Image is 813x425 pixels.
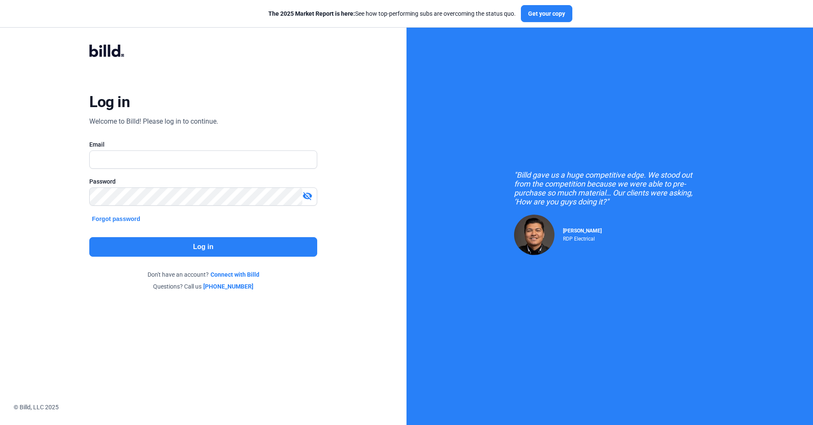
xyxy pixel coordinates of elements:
[268,10,355,17] span: The 2025 Market Report is here:
[521,5,572,22] button: Get your copy
[203,282,253,291] a: [PHONE_NUMBER]
[302,191,313,201] mat-icon: visibility_off
[89,270,317,279] div: Don't have an account?
[268,9,516,18] div: See how top-performing subs are overcoming the status quo.
[514,215,554,255] img: Raul Pacheco
[89,116,218,127] div: Welcome to Billd! Please log in to continue.
[563,234,602,242] div: RDP Electrical
[210,270,259,279] a: Connect with Billd
[89,214,143,224] button: Forgot password
[89,177,317,186] div: Password
[89,237,317,257] button: Log in
[563,228,602,234] span: [PERSON_NAME]
[89,140,317,149] div: Email
[89,93,130,111] div: Log in
[89,282,317,291] div: Questions? Call us
[514,170,705,206] div: "Billd gave us a huge competitive edge. We stood out from the competition because we were able to...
